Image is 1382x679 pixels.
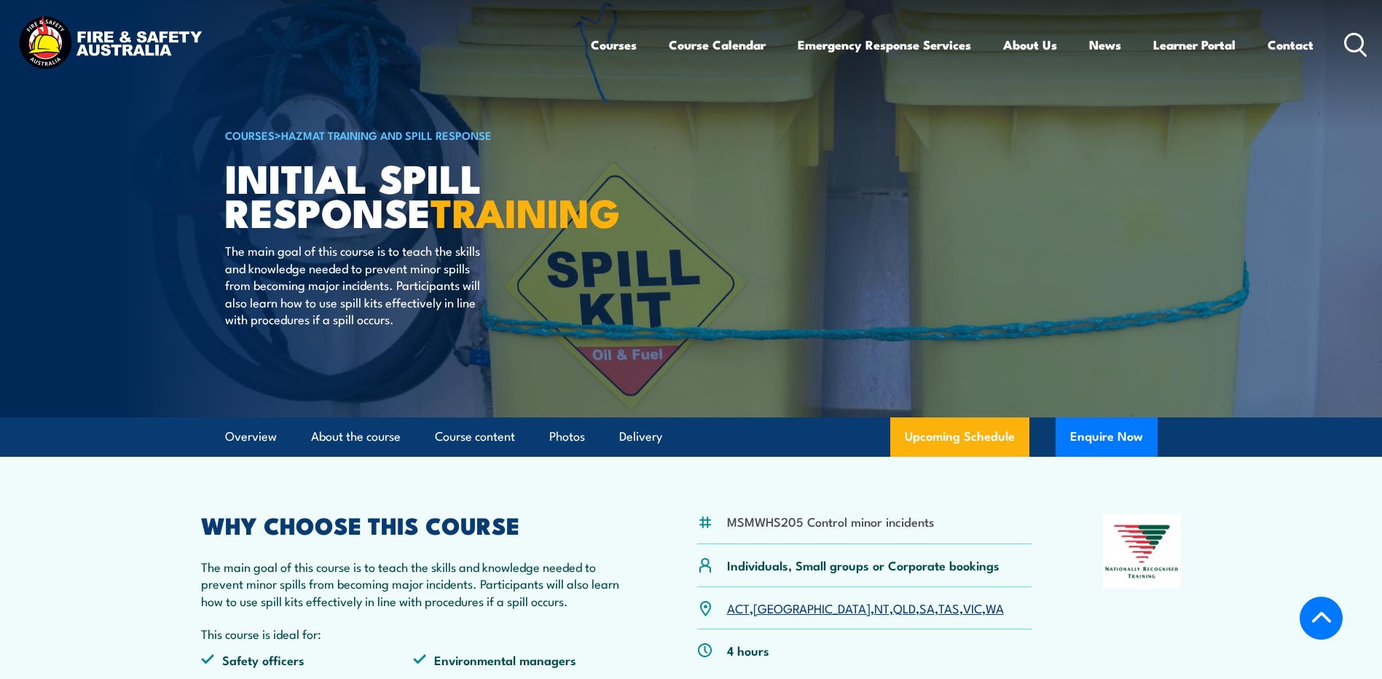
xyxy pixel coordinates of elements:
[311,417,401,456] a: About the course
[431,181,620,241] strong: TRAINING
[201,558,627,609] p: The main goal of this course is to teach the skills and knowledge needed to prevent minor spills ...
[798,25,971,64] a: Emergency Response Services
[874,599,890,616] a: NT
[938,599,959,616] a: TAS
[1103,514,1182,589] img: Nationally Recognised Training logo.
[1089,25,1121,64] a: News
[727,513,934,530] li: MSMWHS205 Control minor incidents
[890,417,1029,457] a: Upcoming Schedule
[893,599,916,616] a: QLD
[225,126,585,144] h6: >
[919,599,935,616] a: SA
[727,642,769,659] p: 4 hours
[669,25,766,64] a: Course Calendar
[201,651,414,668] li: Safety officers
[201,625,627,642] p: This course is ideal for:
[225,417,277,456] a: Overview
[1003,25,1057,64] a: About Us
[225,127,275,143] a: COURSES
[1268,25,1314,64] a: Contact
[281,127,492,143] a: HAZMAT Training and Spill Response
[727,599,750,616] a: ACT
[1153,25,1236,64] a: Learner Portal
[727,557,1000,573] p: Individuals, Small groups or Corporate bookings
[753,599,871,616] a: [GEOGRAPHIC_DATA]
[435,417,515,456] a: Course content
[225,160,585,228] h1: Initial Spill Response
[413,651,626,668] li: Environmental managers
[727,600,1004,616] p: , , , , , , ,
[591,25,637,64] a: Courses
[619,417,662,456] a: Delivery
[963,599,982,616] a: VIC
[986,599,1004,616] a: WA
[1056,417,1158,457] button: Enquire Now
[201,514,627,535] h2: WHY CHOOSE THIS COURSE
[225,242,491,327] p: The main goal of this course is to teach the skills and knowledge needed to prevent minor spills ...
[549,417,585,456] a: Photos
